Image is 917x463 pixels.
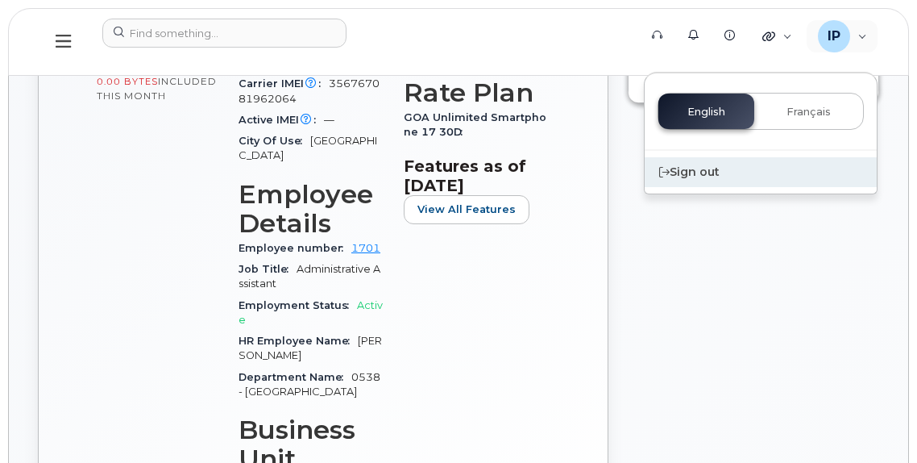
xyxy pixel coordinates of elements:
[404,195,529,224] button: View All Features
[97,75,217,102] span: included this month
[239,180,384,238] h3: Employee Details
[404,156,550,195] h3: Features as of [DATE]
[351,242,380,254] a: 1701
[751,20,803,52] div: Quicklinks
[102,19,346,48] input: Find something...
[404,78,550,107] h3: Rate Plan
[786,106,831,119] span: Français
[807,20,878,52] div: Ian Pitt
[404,111,546,138] span: GOA Unlimited Smartphone 17 30D
[239,335,358,347] span: HR Employee Name
[828,27,840,46] span: IP
[239,299,383,326] span: Active
[239,242,351,254] span: Employee number
[239,135,310,147] span: City Of Use
[239,263,380,290] span: Administrative Assistant
[239,77,380,104] span: 356767081962064
[239,371,380,398] span: 0538 - [GEOGRAPHIC_DATA]
[324,114,334,126] span: —
[97,76,158,87] span: 0.00 Bytes
[239,299,357,311] span: Employment Status
[629,73,878,102] button: Change IMEI
[239,371,351,383] span: Department Name
[645,157,877,187] div: Sign out
[417,202,516,217] span: View All Features
[239,114,324,126] span: Active IMEI
[239,77,329,90] span: Carrier IMEI
[239,263,297,275] span: Job Title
